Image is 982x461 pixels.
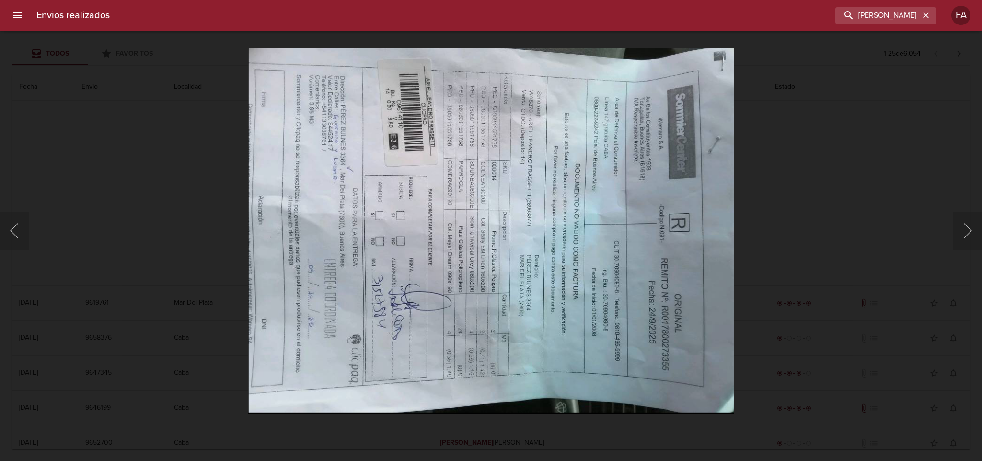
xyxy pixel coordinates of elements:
img: Image [248,48,734,413]
div: Abrir información de usuario [951,6,970,25]
button: Siguiente [953,212,982,250]
input: buscar [835,7,920,24]
button: menu [6,4,29,27]
div: FA [951,6,970,25]
h6: Envios realizados [36,8,110,23]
